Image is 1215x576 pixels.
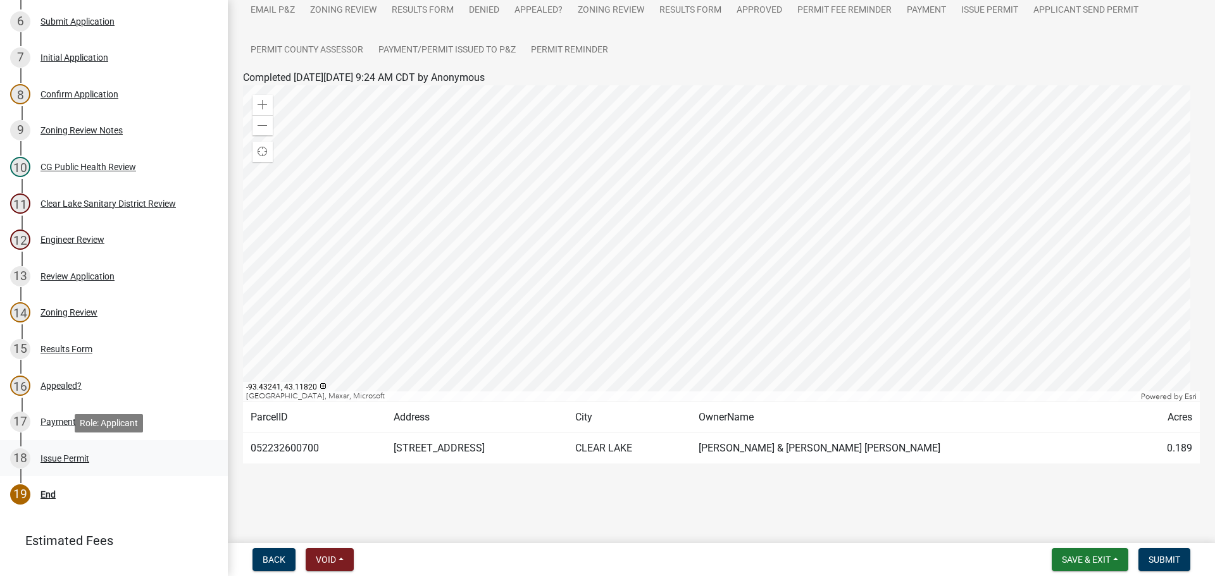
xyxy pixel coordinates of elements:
[40,235,104,244] div: Engineer Review
[252,115,273,135] div: Zoom out
[40,199,176,208] div: Clear Lake Sanitary District Review
[252,142,273,162] div: Find my location
[386,402,568,433] td: Address
[40,490,56,499] div: End
[1131,433,1200,464] td: 0.189
[40,345,92,353] div: Results Form
[568,402,691,433] td: City
[40,162,136,171] div: CG Public Health Review
[1131,402,1200,433] td: Acres
[10,484,30,505] div: 19
[1185,392,1197,401] a: Esri
[523,30,616,71] a: Permit Reminder
[252,548,296,571] button: Back
[40,272,115,281] div: Review Application
[40,308,97,317] div: Zoning Review
[10,230,30,250] div: 12
[1062,555,1111,565] span: Save & Exit
[10,193,30,214] div: 11
[40,17,115,26] div: Submit Application
[1138,548,1190,571] button: Submit
[40,417,76,426] div: Payment
[691,433,1130,464] td: [PERSON_NAME] & [PERSON_NAME] [PERSON_NAME]
[10,376,30,396] div: 16
[40,53,108,62] div: Initial Application
[40,90,118,99] div: Confirm Application
[243,391,1138,401] div: [GEOGRAPHIC_DATA], Maxar, Microsoft
[10,84,30,104] div: 8
[371,30,523,71] a: Payment/Permit Issued to P&Z
[263,555,285,565] span: Back
[316,555,336,565] span: Void
[10,412,30,432] div: 17
[40,381,82,390] div: Appealed?
[10,339,30,359] div: 15
[10,302,30,322] div: 14
[243,30,371,71] a: Permit County Assessor
[40,454,89,463] div: Issue Permit
[10,528,208,553] a: Estimated Fees
[1138,391,1200,401] div: Powered by
[10,47,30,68] div: 7
[10,157,30,177] div: 10
[243,71,485,83] span: Completed [DATE][DATE] 9:24 AM CDT by Anonymous
[1052,548,1128,571] button: Save & Exit
[10,266,30,286] div: 13
[40,126,123,135] div: Zoning Review Notes
[10,448,30,469] div: 18
[1149,555,1180,565] span: Submit
[10,120,30,140] div: 9
[252,95,273,115] div: Zoom in
[691,402,1130,433] td: OwnerName
[306,548,354,571] button: Void
[243,402,386,433] td: ParcelID
[568,433,691,464] td: CLEAR LAKE
[243,433,386,464] td: 052232600700
[10,11,30,32] div: 6
[75,414,143,432] div: Role: Applicant
[386,433,568,464] td: [STREET_ADDRESS]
